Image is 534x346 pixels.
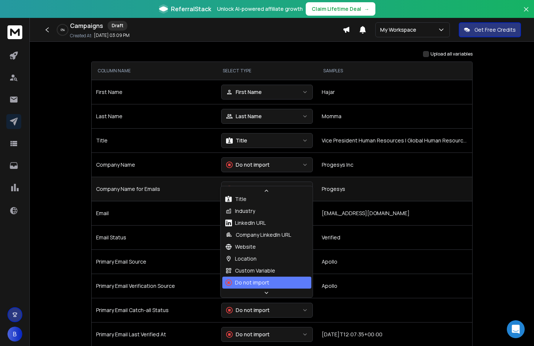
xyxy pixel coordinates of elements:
[225,279,269,286] div: Do not import
[317,80,472,104] td: Hajar
[217,5,303,13] p: Unlock AI-powered affiliate growth
[364,5,369,13] span: →
[61,28,65,32] p: 0 %
[92,225,217,249] td: Email Status
[507,320,525,338] div: Open Intercom Messenger
[94,32,130,38] p: [DATE] 03:09 PM
[226,88,262,96] div: First Name
[226,137,247,144] div: Title
[225,255,257,262] div: Location
[92,201,217,225] td: Email
[226,331,270,338] div: Do not import
[317,128,472,152] td: Vice President Human Resources | Global Human Resources Management
[92,104,217,128] td: Last Name
[92,62,217,80] th: COLUMN NAME
[317,62,472,80] th: SAMPLES
[225,243,256,251] div: Website
[430,51,473,57] label: Upload all variables
[317,225,472,249] td: Verified
[474,26,516,34] p: Get Free Credits
[317,177,472,201] td: Progesys
[92,298,217,322] td: Primary Email Catch-all Status
[306,2,375,16] button: Claim Lifetime Deal
[92,274,217,298] td: Primary Email Verification Source
[317,274,472,298] td: Apollo
[92,249,217,274] td: Primary Email Source
[317,152,472,177] td: Progesys Inc
[171,4,211,13] span: ReferralStack
[226,161,270,169] div: Do not import
[92,152,217,177] td: Company Name
[225,219,266,227] div: LinkedIn URL
[7,327,22,342] span: B
[380,26,419,34] p: My Workspace
[317,249,472,274] td: Apollo
[70,21,103,30] h1: Campaigns
[92,80,217,104] td: First Name
[225,207,255,215] div: Industry
[225,231,291,239] div: Company LinkedIn URL
[92,177,217,201] td: Company Name for Emails
[226,113,262,120] div: Last Name
[217,62,317,80] th: SELECT TYPE
[226,306,270,314] div: Do not import
[92,128,217,152] td: Title
[70,33,92,39] p: Created At:
[225,195,247,203] div: Title
[225,267,275,274] div: Custom Variable
[108,21,127,31] div: Draft
[317,201,472,225] td: [EMAIL_ADDRESS][DOMAIN_NAME]
[521,4,531,22] button: Close banner
[317,104,472,128] td: Momma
